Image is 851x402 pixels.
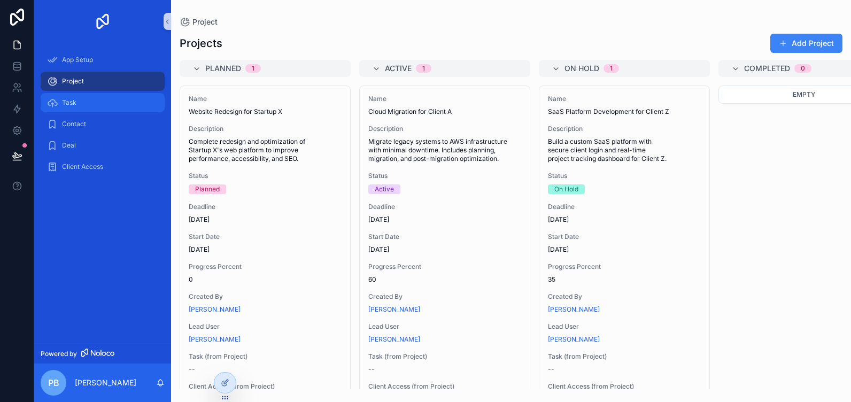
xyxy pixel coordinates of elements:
span: SaaS Platform Development for Client Z [548,107,701,116]
span: Task (from Project) [548,352,701,361]
span: On Hold [564,63,599,74]
div: 0 [801,64,805,73]
div: On Hold [554,184,578,194]
a: [PERSON_NAME] [548,305,600,314]
span: App Setup [62,56,93,64]
span: 35 [548,275,701,284]
span: [DATE] [548,215,701,224]
span: -- [368,365,375,374]
span: 60 [368,275,521,284]
a: Deal [41,136,165,155]
span: Project [62,77,84,86]
div: 1 [252,64,254,73]
span: Task [62,98,76,107]
div: 1 [610,64,613,73]
span: Planned [205,63,241,74]
span: Name [189,95,342,103]
span: [DATE] [368,245,521,254]
span: Cloud Migration for Client A [368,107,521,116]
a: Project [41,72,165,91]
span: Name [368,95,521,103]
a: App Setup [41,50,165,69]
span: Name [548,95,701,103]
span: Created By [548,292,701,301]
span: PB [48,376,59,389]
span: Start Date [189,233,342,241]
div: 1 [422,64,425,73]
img: App logo [94,13,111,30]
span: Lead User [368,322,521,331]
span: Deadline [548,203,701,211]
span: Progress Percent [548,262,701,271]
span: Active [385,63,412,74]
div: Planned [195,184,220,194]
span: Deal [62,141,76,150]
span: [DATE] [189,215,342,224]
span: -- [189,365,195,374]
span: Status [189,172,342,180]
span: Project [192,17,218,27]
a: Powered by [34,344,171,364]
a: [PERSON_NAME] [189,305,241,314]
span: Progress Percent [368,262,521,271]
span: Client Access [62,163,103,171]
h1: Projects [180,36,222,51]
span: Lead User [548,322,701,331]
span: Migrate legacy systems to AWS infrastructure with minimal downtime. Includes planning, migration,... [368,137,521,163]
span: Created By [189,292,342,301]
span: Description [548,125,701,133]
span: -- [548,365,554,374]
span: Build a custom SaaS platform with secure client login and real-time project tracking dashboard fo... [548,137,701,163]
a: Contact [41,114,165,134]
span: Description [368,125,521,133]
span: Task (from Project) [368,352,521,361]
a: [PERSON_NAME] [368,335,420,344]
span: Status [368,172,521,180]
span: Powered by [41,350,77,358]
span: Deadline [189,203,342,211]
span: Empty [793,90,815,98]
span: Lead User [189,322,342,331]
span: Progress Percent [189,262,342,271]
span: [DATE] [189,245,342,254]
span: Task (from Project) [189,352,342,361]
div: Active [375,184,394,194]
span: Start Date [548,233,701,241]
span: Website Redesign for Startup X [189,107,342,116]
a: [PERSON_NAME] [189,335,241,344]
span: Deadline [368,203,521,211]
span: Description [189,125,342,133]
span: Completed [744,63,790,74]
span: Complete redesign and optimization of Startup X's web platform to improve performance, accessibil... [189,137,342,163]
a: Project [180,17,218,27]
a: Client Access [41,157,165,176]
div: scrollable content [34,43,171,190]
p: [PERSON_NAME] [75,377,136,388]
button: Add Project [770,34,842,53]
span: Status [548,172,701,180]
a: [PERSON_NAME] [368,305,420,314]
span: [DATE] [368,215,521,224]
a: [PERSON_NAME] [548,335,600,344]
a: Task [41,93,165,112]
span: 0 [189,275,342,284]
span: Created By [368,292,521,301]
span: Contact [62,120,86,128]
span: Client Access (from Project) [548,382,701,391]
span: Start Date [368,233,521,241]
span: Client Access (from Project) [189,382,342,391]
span: [DATE] [548,245,701,254]
span: Client Access (from Project) [368,382,521,391]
